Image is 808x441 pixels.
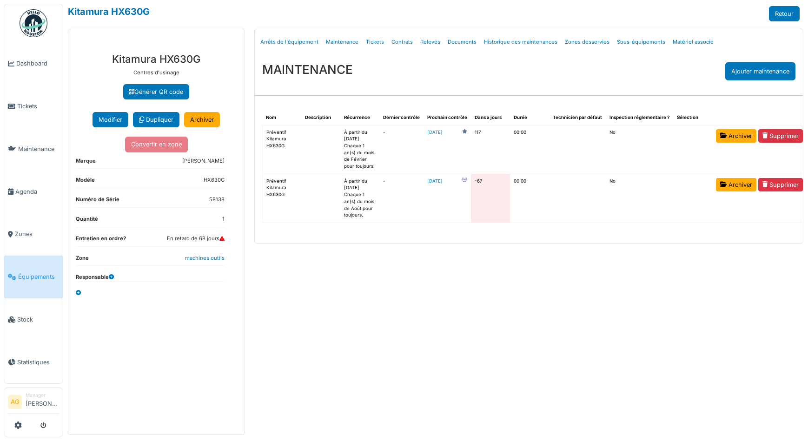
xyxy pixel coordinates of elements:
span: Agenda [15,187,59,196]
th: Dans x jours [471,111,510,125]
span: Statistiques [17,358,59,367]
a: Maintenance [322,31,362,53]
a: Archiver [716,129,756,143]
dd: En retard de 68 jours [167,235,225,243]
a: Statistiques [4,341,63,383]
a: Kitamura HX630G [68,6,150,17]
dt: Modèle [76,176,95,188]
th: Nom [262,111,301,125]
a: Contrats [388,31,417,53]
dt: Numéro de Série [76,196,119,207]
span: translation missing: fr.shared.no [609,178,616,184]
a: machines outils [185,255,225,261]
th: Dernier contrôle [379,111,424,125]
a: Archiver [716,178,756,191]
a: Relevés [417,31,444,53]
th: Inspection réglementaire ? [606,111,673,125]
h3: MAINTENANCE [262,62,353,77]
th: Technicien par défaut [549,111,606,125]
button: Modifier [93,112,128,127]
dt: Marque [76,157,96,169]
a: AG Manager[PERSON_NAME] [8,392,59,414]
a: Tickets [362,31,388,53]
div: Manager [26,392,59,399]
a: Matériel associé [669,31,717,53]
dd: 58138 [209,196,225,204]
dt: Responsable [76,273,114,281]
dt: Zone [76,254,89,266]
td: Préventif Kitamura HX630G [262,174,301,223]
h3: Kitamura HX630G [76,53,237,65]
td: Préventif Kitamura HX630G [262,125,301,174]
th: Durée [510,111,549,125]
dd: [PERSON_NAME] [182,157,225,165]
td: À partir du [DATE] Chaque 1 an(s) du mois de Février pour toujours. [340,125,379,174]
span: Maintenance [18,145,59,153]
th: Prochain contrôle [424,111,471,125]
span: Zones [15,230,59,238]
a: Documents [444,31,480,53]
a: Tickets [4,85,63,128]
span: Tickets [17,102,59,111]
img: Badge_color-CXgf-gQk.svg [20,9,47,37]
dd: HX630G [204,176,225,184]
td: - [379,174,424,223]
a: Historique des maintenances [480,31,561,53]
th: Sélection [673,111,712,125]
a: Supprimer [758,129,803,143]
a: Générer QR code [123,84,189,99]
a: Dashboard [4,42,63,85]
a: Supprimer [758,178,803,191]
a: Dupliquer [133,112,179,127]
td: À partir du [DATE] Chaque 1 an(s) du mois de Août pour toujours. [340,174,379,223]
th: Récurrence [340,111,379,125]
th: Description [301,111,340,125]
a: [DATE] [427,178,443,185]
a: Archiver [184,112,220,127]
a: Équipements [4,256,63,298]
td: 00:00 [510,125,549,174]
a: Zones desservies [561,31,613,53]
td: -67 [471,174,510,223]
a: Arrêts de l'équipement [257,31,322,53]
a: Stock [4,298,63,341]
a: Retour [769,6,800,21]
a: Sous-équipements [613,31,669,53]
td: - [379,125,424,174]
span: Équipements [18,272,59,281]
div: Ajouter maintenance [725,62,795,80]
li: AG [8,395,22,409]
td: 117 [471,125,510,174]
dt: Quantité [76,215,98,227]
li: [PERSON_NAME] [26,392,59,412]
span: Stock [17,315,59,324]
dt: Entretien en ordre? [76,235,126,246]
span: translation missing: fr.shared.no [609,130,616,135]
td: 00:00 [510,174,549,223]
a: Agenda [4,170,63,213]
dd: 1 [222,215,225,223]
p: Centres d'usinage [76,69,237,77]
a: [DATE] [427,129,443,136]
a: Zones [4,213,63,256]
span: Dashboard [16,59,59,68]
a: Maintenance [4,128,63,171]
